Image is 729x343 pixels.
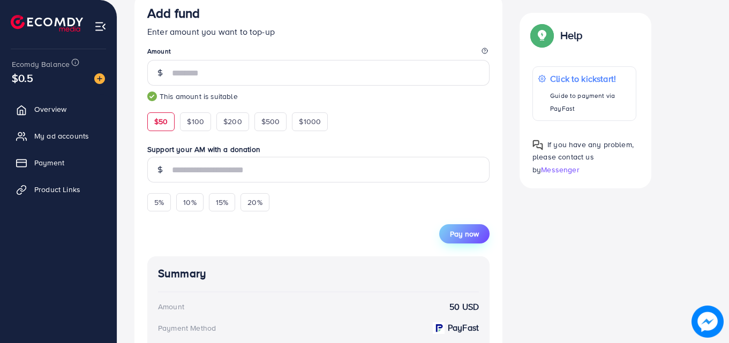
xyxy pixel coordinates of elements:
[439,224,490,243] button: Pay now
[34,184,80,195] span: Product Links
[147,91,490,102] small: This amount is suitable
[532,140,543,150] img: Popup guide
[541,164,579,174] span: Messenger
[692,306,724,338] img: image
[8,152,109,173] a: Payment
[216,197,228,208] span: 15%
[560,29,583,42] p: Help
[247,197,262,208] span: 20%
[34,157,64,168] span: Payment
[532,139,634,174] span: If you have any problem, please contact us by
[147,144,490,155] label: Support your AM with a donation
[550,89,630,115] p: Guide to payment via PayFast
[449,301,479,313] strong: 50 USD
[223,116,242,127] span: $200
[158,323,216,333] div: Payment Method
[550,72,630,85] p: Click to kickstart!
[299,116,321,127] span: $1000
[154,197,164,208] span: 5%
[448,322,479,334] strong: PayFast
[187,116,204,127] span: $100
[154,116,168,127] span: $50
[147,47,490,60] legend: Amount
[11,15,83,32] img: logo
[34,131,89,141] span: My ad accounts
[183,197,196,208] span: 10%
[158,267,479,280] h4: Summary
[12,59,70,70] span: Ecomdy Balance
[8,179,109,200] a: Product Links
[94,20,107,33] img: menu
[8,125,109,147] a: My ad accounts
[94,73,105,84] img: image
[34,104,66,115] span: Overview
[433,322,445,334] img: payment
[12,70,34,86] span: $0.5
[8,98,109,120] a: Overview
[450,228,479,239] span: Pay now
[147,92,157,101] img: guide
[532,26,552,45] img: Popup guide
[147,25,490,38] p: Enter amount you want to top-up
[158,301,184,312] div: Amount
[261,116,280,127] span: $500
[147,5,200,21] h3: Add fund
